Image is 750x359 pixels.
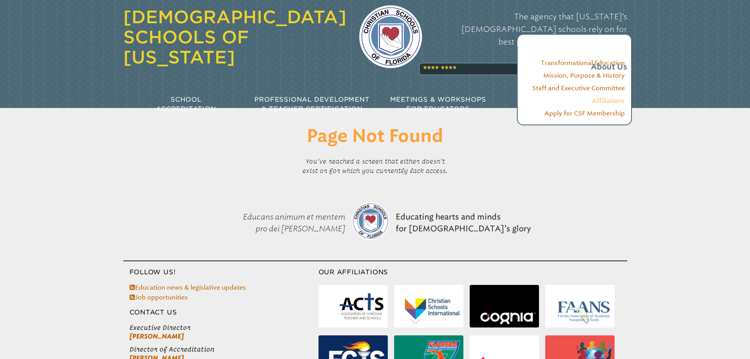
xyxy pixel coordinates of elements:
p: Educating hearts and minds for [DEMOGRAPHIC_DATA]’s glory [393,191,534,254]
span: School Accreditation [156,96,216,113]
img: csf-logo-web-colors.png [359,5,422,68]
p: Educans animum et mentem pro dei [PERSON_NAME] [216,191,348,254]
h3: Contact Us [123,308,319,317]
h1: Page Not Found [173,127,578,147]
a: [DEMOGRAPHIC_DATA] Schools of [US_STATE] [123,7,346,67]
a: Apply for CSF Membership [544,110,625,117]
a: Job opportunities [130,294,188,301]
img: csf-logo-web-colors.png [352,202,389,240]
span: Professional Development & Teacher Certification [254,96,369,113]
p: The agency that [US_STATE]’s [DEMOGRAPHIC_DATA] schools rely on for best practices in accreditati... [435,10,627,73]
a: [PERSON_NAME] [130,333,184,340]
h3: Follow Us! [123,268,319,277]
img: Christian Schools International [405,298,460,324]
span: About Us [591,61,627,73]
span: Executive Director [130,324,319,332]
a: Affiliations [592,97,625,104]
a: Staff and Executive Committee [532,84,625,92]
span: Meetings & Workshops for Educators [390,96,486,113]
a: Education news & legislative updates [130,284,246,291]
img: Florida Association of Academic Nonpublic Schools [556,300,611,324]
span: Director of Accreditation [130,345,319,353]
img: Cognia [480,312,536,325]
img: Association of Christian Teachers & Schools [339,290,384,324]
p: You’ve reached a screen that either doesn’t exist or for which you currently lack access. [246,153,504,179]
h3: Our Affiliations [319,268,627,277]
